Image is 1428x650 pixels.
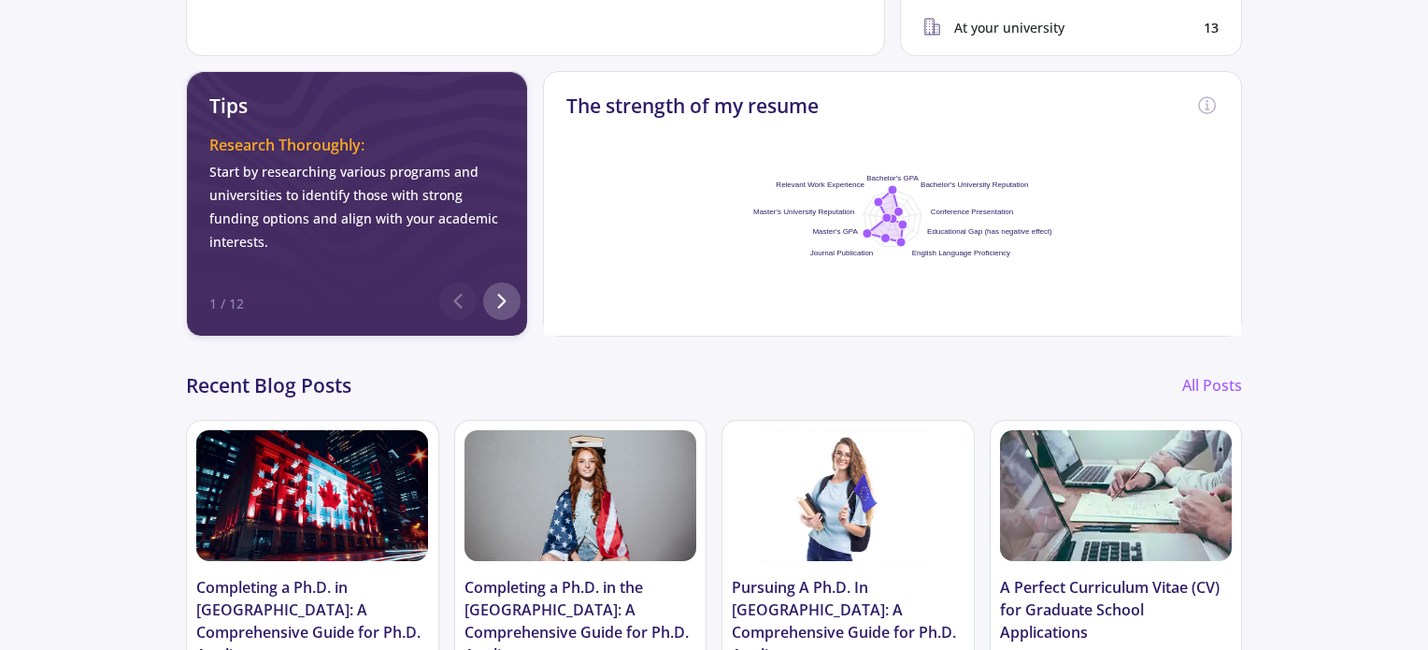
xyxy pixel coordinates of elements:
img: Completing a Ph.D. in Canada: A Comprehensive Guide for Ph.D. Applicantsimage [196,430,428,561]
text: Relevant Work Experience [776,181,864,189]
text: Bachelor's GPA [866,173,919,181]
div: Research Thoroughly: [209,134,505,156]
text: Conference Presentation [931,207,1014,215]
img: Pursuing A Ph.D. In Europe: A Comprehensive Guide for Ph.D. Applicantsimage [732,430,964,561]
img: Completing a Ph.D. in the United States: A Comprehensive Guide for Ph.D. Applicantsimage [464,430,696,561]
text: Bachelor's University Reputation [921,181,1028,189]
text: Educational Gap (has negative effect) [927,226,1052,235]
div: 13 [1204,18,1219,37]
a: All Posts [1182,375,1242,396]
text: Master's GPA [812,226,858,235]
h3: A Perfect Curriculum Vitae (CV) for Graduate School Applications [1000,576,1232,643]
h2: The strength of my resume [566,94,819,118]
h2: Tips [209,94,505,118]
h2: Recent Blog Posts [186,374,351,397]
div: Start by researching various programs and universities to identify those with strong funding opti... [209,160,505,254]
div: 1 / 12 [209,294,244,313]
img: A Perfect Curriculum Vitae (CV) for Graduate School Applicationsimage [1000,430,1232,561]
text: Master's University Reputation [753,207,854,215]
text: Journal Publication [810,249,874,257]
text: English Language Proficiency [912,249,1010,257]
span: At your university [954,18,1064,37]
